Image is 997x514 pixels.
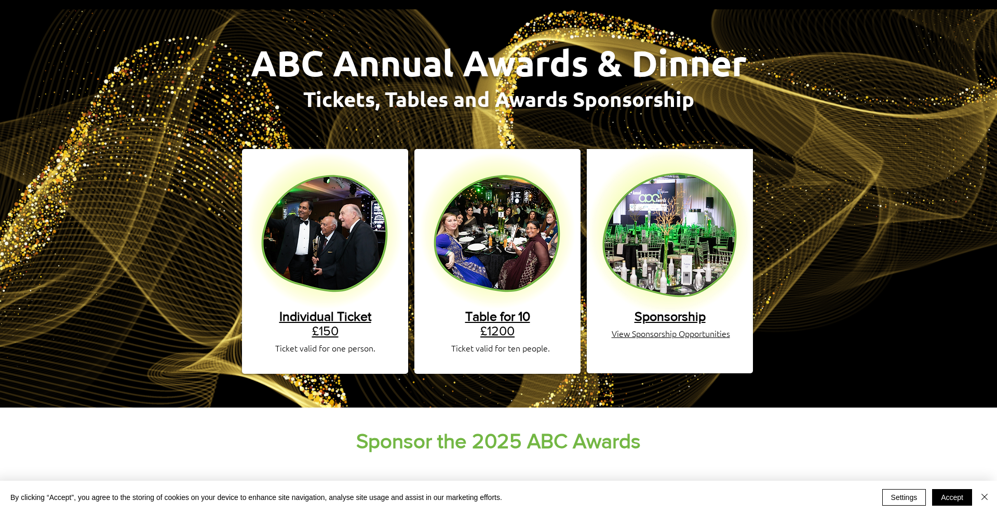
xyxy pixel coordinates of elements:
span: Tickets, Tables and Awards Sponsorship [303,85,694,112]
div: Keywords by Traffic [115,66,175,73]
span: Individual Ticket [279,309,371,323]
img: single ticket.png [247,153,403,309]
img: ABC AWARDS WEBSITE BACKGROUND BLOB (1).png [587,149,753,315]
button: Accept [932,489,972,506]
a: Table for 10£1200 [465,309,530,338]
img: tab_keywords_by_traffic_grey.svg [103,65,112,74]
img: table ticket.png [419,153,575,309]
button: Close [978,489,991,506]
span: Table for 10 [465,309,530,323]
a: View Sponsorship Opportunities [612,328,730,339]
img: tab_domain_overview_orange.svg [28,65,36,74]
span: Ticket valid for ten people. [451,342,550,354]
span: By clicking “Accept”, you agree to the storing of cookies on your device to enhance site navigati... [10,493,502,502]
button: Settings [882,489,926,506]
span: Ticket valid for one person. [275,342,375,354]
img: logo_orange.svg [17,17,25,25]
span: ABC Annual Awards & Dinner [251,40,747,85]
a: Individual Ticket£150 [279,309,371,338]
div: v 4.0.25 [29,17,51,25]
span: Sponsor the 2025 ABC Awards [356,429,641,452]
img: website_grey.svg [17,27,25,35]
img: Close [978,491,991,503]
a: Sponsorship [635,309,706,323]
div: Domain Overview [39,66,93,73]
div: Domain: [DOMAIN_NAME] [27,27,114,35]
